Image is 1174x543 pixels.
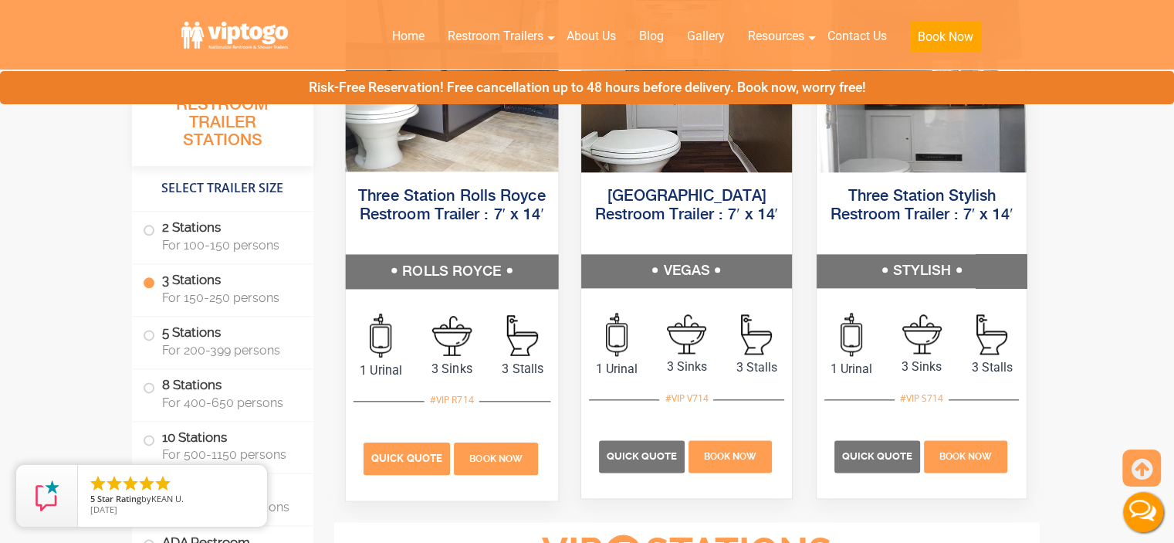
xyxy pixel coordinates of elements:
[345,254,557,288] h5: ROLLS ROYCE
[910,22,981,53] button: Book Now
[976,314,1007,355] img: an icon of stall
[90,493,95,504] span: 5
[841,313,862,356] img: an icon of urinal
[736,19,816,53] a: Resources
[162,343,295,358] span: For 200-399 persons
[581,254,792,288] h5: VEGAS
[817,360,887,378] span: 1 Urinal
[1112,481,1174,543] button: Live Chat
[842,450,912,462] span: Quick Quote
[137,474,156,493] li: 
[817,254,1027,288] h5: STYLISH
[606,313,628,356] img: an icon of urinal
[154,474,172,493] li: 
[834,448,922,463] a: Quick Quote
[898,19,993,62] a: Book Now
[687,448,774,463] a: Book Now
[105,474,123,493] li: 
[607,450,677,462] span: Quick Quote
[416,359,487,378] span: 3 Sinks
[939,451,992,462] span: Book Now
[487,359,558,378] span: 3 Stalls
[371,452,442,463] span: Quick Quote
[89,474,107,493] li: 
[143,317,303,365] label: 5 Stations
[741,314,772,355] img: an icon of stall
[651,358,722,376] span: 3 Sinks
[345,361,416,379] span: 1 Urinal
[132,73,313,166] h3: All Portable Restroom Trailer Stations
[902,314,942,354] img: an icon of sink
[97,493,141,504] span: Star Rating
[452,450,540,464] a: Book Now
[831,188,1013,223] a: Three Station Stylish Restroom Trailer : 7′ x 14′
[121,474,140,493] li: 
[595,188,778,223] a: [GEOGRAPHIC_DATA] Restroom Trailer : 7′ x 14′
[143,212,303,260] label: 2 Stations
[381,19,436,53] a: Home
[32,480,63,511] img: Review Rating
[704,451,756,462] span: Book Now
[358,188,545,222] a: Three Station Rolls Royce Restroom Trailer : 7′ x 14′
[722,358,792,377] span: 3 Stalls
[675,19,736,53] a: Gallery
[132,174,313,203] h4: Select Trailer Size
[957,358,1027,377] span: 3 Stalls
[895,389,949,409] div: #VIP S714
[90,504,117,515] span: [DATE]
[599,448,687,463] a: Quick Quote
[143,422,303,470] label: 10 Stations
[90,494,255,505] span: by
[922,448,1009,463] a: Book Now
[667,314,706,354] img: an icon of sink
[659,389,713,409] div: #VIP V714
[436,19,555,53] a: Restroom Trailers
[162,447,295,462] span: For 500-1150 persons
[370,313,391,357] img: an icon of urinal
[628,19,675,53] a: Blog
[162,395,295,410] span: For 400-650 persons
[162,238,295,253] span: For 100-150 persons
[151,493,184,504] span: KEAN U.
[424,389,479,409] div: #VIP R714
[431,315,472,355] img: an icon of sink
[887,358,957,376] span: 3 Sinks
[143,369,303,417] label: 8 Stations
[506,314,537,355] img: an icon of stall
[816,19,898,53] a: Contact Us
[555,19,628,53] a: About Us
[363,450,452,464] a: Quick Quote
[581,360,651,378] span: 1 Urinal
[469,453,523,463] span: Book Now
[143,264,303,312] label: 3 Stations
[162,290,295,305] span: For 150-250 persons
